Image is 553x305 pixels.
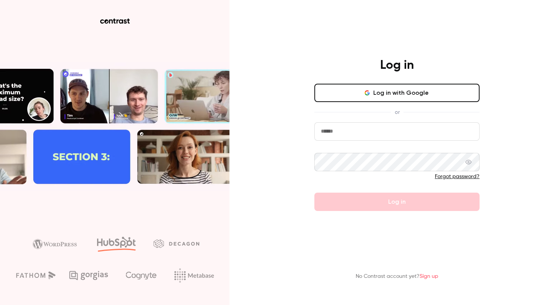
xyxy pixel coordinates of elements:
span: or [391,108,403,116]
p: No Contrast account yet? [356,273,438,281]
img: decagon [153,239,199,248]
a: Sign up [420,274,438,279]
h4: Log in [380,58,414,73]
button: Log in with Google [314,84,480,102]
a: Forgot password? [435,174,480,179]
